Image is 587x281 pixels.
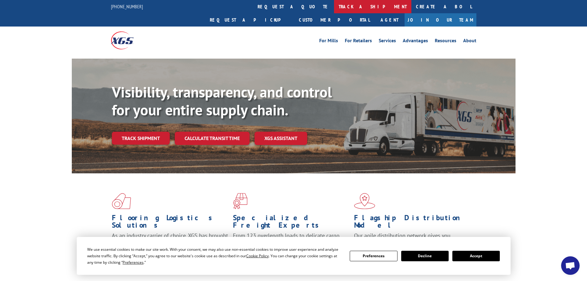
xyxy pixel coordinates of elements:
[112,232,228,254] span: As an industry carrier of choice, XGS has brought innovation and dedication to flooring logistics...
[350,251,397,261] button: Preferences
[255,132,307,145] a: XGS ASSISTANT
[435,38,456,45] a: Resources
[561,256,580,275] a: Open chat
[233,193,247,209] img: xgs-icon-focused-on-flooring-red
[401,251,449,261] button: Decline
[87,246,342,266] div: We use essential cookies to make our site work. With your consent, we may also use non-essential ...
[112,132,170,145] a: Track shipment
[77,237,511,275] div: Cookie Consent Prompt
[111,3,143,10] a: [PHONE_NUMBER]
[112,82,332,119] b: Visibility, transparency, and control for your entire supply chain.
[374,13,405,27] a: Agent
[123,260,144,265] span: Preferences
[405,13,476,27] a: Join Our Team
[345,38,372,45] a: For Retailers
[354,193,375,209] img: xgs-icon-flagship-distribution-model-red
[403,38,428,45] a: Advantages
[319,38,338,45] a: For Mills
[452,251,500,261] button: Accept
[354,232,467,246] span: Our agile distribution network gives you nationwide inventory management on demand.
[354,214,471,232] h1: Flagship Distribution Model
[233,232,349,259] p: From 123 overlength loads to delicate cargo, our experienced staff knows the best way to move you...
[379,38,396,45] a: Services
[294,13,374,27] a: Customer Portal
[463,38,476,45] a: About
[246,253,269,258] span: Cookie Policy
[233,214,349,232] h1: Specialized Freight Experts
[112,214,228,232] h1: Flooring Logistics Solutions
[175,132,250,145] a: Calculate transit time
[205,13,294,27] a: Request a pickup
[112,193,131,209] img: xgs-icon-total-supply-chain-intelligence-red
